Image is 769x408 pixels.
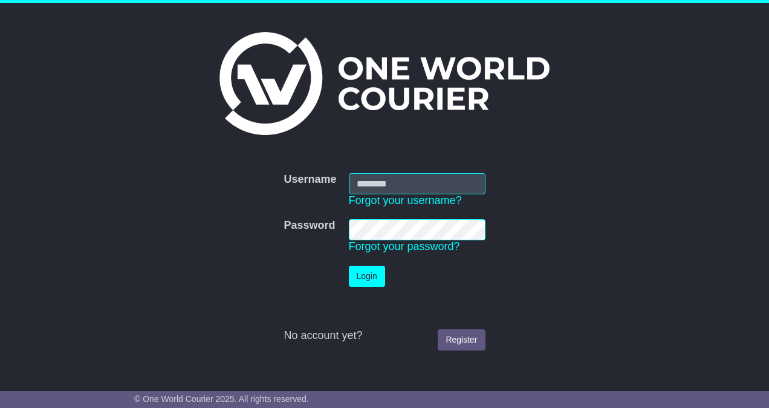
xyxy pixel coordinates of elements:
[349,266,385,287] button: Login
[134,394,309,404] span: © One World Courier 2025. All rights reserved.
[284,219,335,232] label: Password
[284,173,336,186] label: Username
[349,240,460,252] a: Forgot your password?
[438,329,485,350] a: Register
[349,194,462,206] a: Forgot your username?
[219,32,550,135] img: One World
[284,329,485,343] div: No account yet?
